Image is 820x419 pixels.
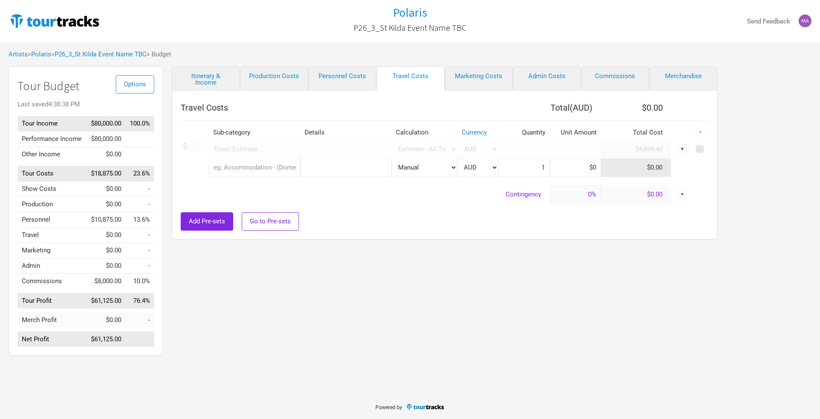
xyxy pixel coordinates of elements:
th: $0.00 [601,99,671,116]
td: Show Costs as % of Tour Income [126,182,154,197]
a: P26_3_St Kilda Event Name TBC [354,19,466,37]
td: Travel as % of Tour Income [126,228,154,243]
button: Go to Pre-sets [242,212,299,231]
td: Tour Costs as % of Tour Income [126,166,154,182]
h1: Polaris [393,5,427,20]
h2: P26_3_St Kilda Event Name TBC [354,23,466,32]
a: Personnel Costs [308,66,377,91]
td: $8,000.00 [86,274,126,289]
div: ▼ [696,128,705,137]
td: $0.00 [86,197,126,212]
a: Merchandise [649,66,717,91]
img: TourTracks [406,403,445,410]
a: Travel Costs [376,66,445,91]
div: ▼ [678,190,687,199]
td: Commissions as % of Tour Income [126,274,154,289]
td: $18,875.00 [86,166,126,182]
td: Tour Income as % of Tour Income [126,116,154,132]
td: Tour Costs [18,166,86,182]
td: Merch Profit as % of Tour Income [126,313,154,328]
td: $0.00 [86,182,126,197]
a: Polaris [31,50,51,58]
td: $80,000.00 [86,131,126,147]
td: Contingency [181,185,550,204]
a: Polaris [393,6,427,19]
td: $80,000.00 [86,116,126,132]
img: Re-order [181,141,190,150]
td: Performance Income [18,131,86,147]
td: $0.00 [601,185,671,204]
td: $10,875.00 [86,212,126,228]
a: Admin Costs [513,66,581,91]
td: Admin as % of Tour Income [126,258,154,274]
th: Quantity [498,125,550,140]
td: Merch Profit [18,313,86,328]
a: Commissions [581,66,650,91]
td: $61,125.00 [86,293,126,308]
th: Calculation [392,125,457,140]
td: $0.00 [86,243,126,258]
span: > [28,51,51,58]
td: Commissions [18,274,86,289]
span: Powered by [375,404,402,410]
span: Go to Pre-sets [250,217,291,225]
td: $0.00 [86,147,126,162]
td: Marketing [18,243,86,258]
td: Personnel as % of Tour Income [126,212,154,228]
input: eg: Accommodation - (Domestic) [209,158,300,177]
td: Net Profit as % of Tour Income [126,332,154,347]
a: Itinerary & Income [172,66,240,91]
span: Options [124,80,146,88]
button: Add Pre-sets [181,212,233,231]
div: Last saved 4:38:38 PM [18,101,154,108]
td: Other Income as % of Tour Income [126,147,154,162]
td: Tour Profit [18,293,86,308]
td: Net Profit [18,332,86,347]
td: Travel [18,228,86,243]
a: Production Costs [240,66,308,91]
div: ▼ [678,144,687,154]
th: Total Cost [601,125,671,140]
span: Add Pre-sets [189,217,225,225]
span: > Budget [146,51,171,58]
td: Personnel [18,212,86,228]
td: Admin [18,258,86,274]
td: $61,125.00 [86,332,126,347]
td: $0.00 [86,258,126,274]
div: Travel Estimate [209,140,300,158]
th: Unit Amount [550,125,601,140]
td: $4,694.40 [601,140,671,158]
td: Production [18,197,86,212]
a: Artists [9,50,28,58]
span: > [51,51,146,58]
button: Options [116,75,154,94]
td: Show Costs [18,182,86,197]
img: Mark [799,15,811,27]
a: P26_3_St Kilda Event Name TBC [55,50,146,58]
td: Tour Income [18,116,86,132]
a: Currency [462,129,487,136]
td: Production as % of Tour Income [126,197,154,212]
th: Total ( AUD ) [498,99,601,116]
strong: Send Feedback [747,18,790,25]
td: Tour Profit as % of Tour Income [126,293,154,308]
h1: Tour Budget [18,79,154,93]
a: Marketing Costs [445,66,513,91]
th: Sub-category [209,125,300,140]
span: Travel Costs [181,103,228,113]
td: $0.00 [86,313,126,328]
td: Other Income [18,147,86,162]
img: TourTracks [9,12,101,29]
td: $0.00 [86,228,126,243]
td: $0.00 [601,158,671,177]
th: Details [300,125,392,140]
td: Performance Income as % of Tour Income [126,131,154,147]
td: Marketing as % of Tour Income [126,243,154,258]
